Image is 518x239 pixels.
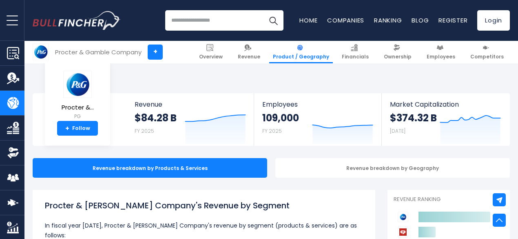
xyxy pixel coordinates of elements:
a: Login [477,10,510,31]
strong: + [65,125,69,132]
small: FY 2025 [262,127,282,134]
span: Ownership [384,54,412,60]
span: Revenue [135,101,246,108]
a: Overview [195,41,226,63]
img: PG logo [63,71,92,98]
a: + [148,45,163,60]
a: Revenue [234,41,264,63]
small: FY 2025 [135,127,154,134]
img: Ownership [7,147,19,159]
a: Product / Geography [269,41,333,63]
span: Competitors [470,54,504,60]
a: Revenue $84.28 B FY 2025 [126,93,254,146]
span: Revenue [238,54,260,60]
span: Overview [199,54,223,60]
div: Revenue breakdown by Geography [275,158,510,178]
strong: $84.28 B [135,112,177,124]
a: Procter &... PG [61,70,94,121]
p: Revenue Ranking [394,196,504,203]
a: Employees [423,41,459,63]
a: Financials [338,41,372,63]
span: Employees [262,101,373,108]
span: Product / Geography [273,54,329,60]
img: Colgate-Palmolive Company competitors logo [398,227,408,237]
a: Companies [327,16,364,25]
span: Employees [427,54,455,60]
a: Home [299,16,317,25]
h1: Procter & [PERSON_NAME] Company's Revenue by Segment [45,199,363,212]
a: Employees 109,000 FY 2025 [254,93,381,146]
span: Financials [342,54,369,60]
a: +Follow [57,121,98,136]
a: Go to homepage [33,11,120,30]
small: PG [62,113,94,120]
a: Blog [412,16,429,25]
a: Market Capitalization $374.32 B [DATE] [382,93,509,146]
img: PG logo [33,44,49,60]
button: Search [263,10,283,31]
div: Revenue breakdown by Products & Services [33,158,267,178]
img: Bullfincher logo [33,11,121,30]
a: Competitors [467,41,507,63]
a: Ownership [380,41,415,63]
img: Procter & Gamble Company competitors logo [398,212,408,222]
span: Procter &... [62,104,94,111]
a: Register [438,16,467,25]
strong: $374.32 B [390,112,437,124]
div: Procter & Gamble Company [55,47,142,57]
small: [DATE] [390,127,405,134]
strong: 109,000 [262,112,299,124]
span: Market Capitalization [390,101,501,108]
a: Ranking [374,16,402,25]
